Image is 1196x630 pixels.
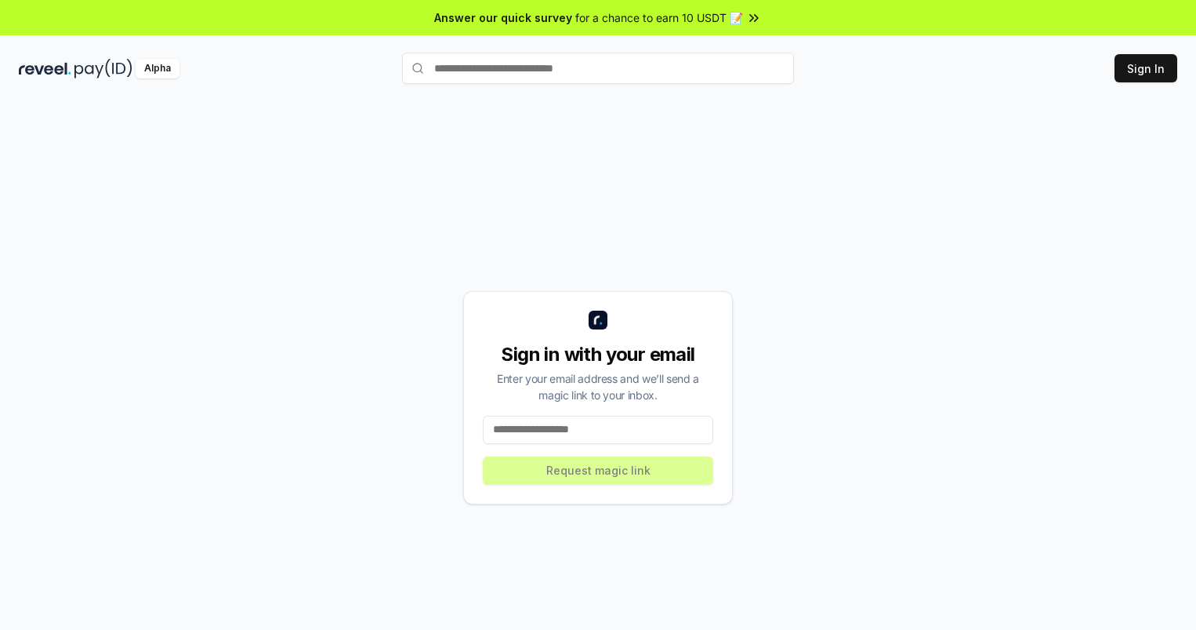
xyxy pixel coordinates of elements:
span: for a chance to earn 10 USDT 📝 [575,9,743,26]
button: Sign In [1114,54,1177,82]
div: Enter your email address and we’ll send a magic link to your inbox. [483,370,713,403]
img: reveel_dark [19,59,71,78]
div: Sign in with your email [483,342,713,367]
img: logo_small [589,311,607,330]
span: Answer our quick survey [434,9,572,26]
div: Alpha [136,59,179,78]
img: pay_id [74,59,132,78]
